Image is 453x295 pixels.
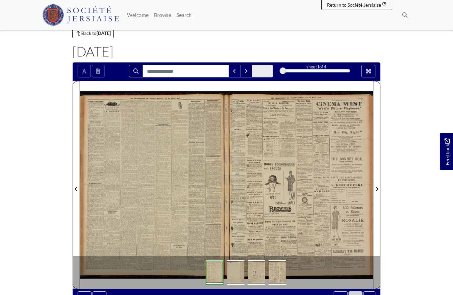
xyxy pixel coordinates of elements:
[227,260,244,285] img: 82cd839175d19c9d36d838dfe6c09a8b3a14eb784970b8dcd4cb8dfaa3a2fc15
[124,8,151,22] a: Welcome
[42,4,119,26] img: Société Jersiaise
[42,3,119,27] a: Société Jersiaise logo
[72,28,114,38] a: Back to[DATE]
[228,65,240,77] button: Previous Match
[73,81,80,289] button: Previous Page
[174,8,194,22] a: Search
[373,81,380,289] button: Next Page
[97,30,111,36] strong: [DATE]
[248,260,265,285] img: 82cd839175d19c9d36d838dfe6c09a8b3a14eb784970b8dcd4cb8dfaa3a2fc15
[327,2,381,8] span: Return to Société Jersiaise
[440,133,453,170] a: Would you like to provide feedback?
[129,65,143,77] button: Search
[317,64,319,69] span: 1
[240,65,252,77] button: Next Match
[283,64,350,70] div: sheet of 4
[78,65,91,77] button: Toggle text selection (Alt+T)
[151,8,174,22] a: Browse
[269,260,286,285] img: 82cd839175d19c9d36d838dfe6c09a8b3a14eb784970b8dcd4cb8dfaa3a2fc15
[443,138,451,165] span: Feedback
[143,65,229,77] input: Search for
[92,65,104,77] button: Open transcription window
[72,44,381,59] h1: [DATE]
[206,260,224,285] img: 82cd839175d19c9d36d838dfe6c09a8b3a14eb784970b8dcd4cb8dfaa3a2fc15
[361,65,375,77] button: Full screen mode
